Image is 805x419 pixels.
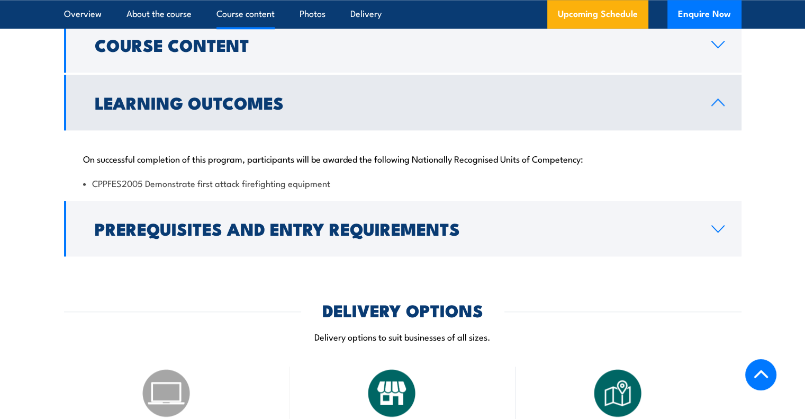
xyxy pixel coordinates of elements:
p: On successful completion of this program, participants will be awarded the following Nationally R... [83,153,722,164]
a: Prerequisites and Entry Requirements [64,201,741,256]
h2: DELIVERY OPTIONS [322,302,483,317]
h2: Course Content [95,37,694,52]
h2: Prerequisites and Entry Requirements [95,221,694,236]
a: Course Content [64,17,741,73]
h2: Learning Outcomes [95,95,694,110]
p: Delivery options to suit businesses of all sizes. [64,331,741,343]
a: Learning Outcomes [64,75,741,130]
li: CPPFES2005 Demonstrate first attack firefighting equipment [83,177,722,189]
